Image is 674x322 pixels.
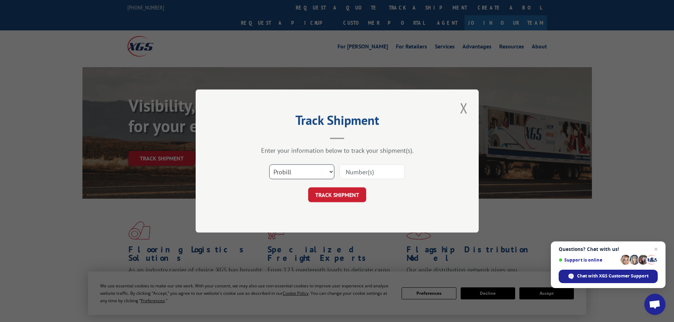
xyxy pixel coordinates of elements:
[231,115,443,129] h2: Track Shipment
[458,98,470,118] button: Close modal
[559,270,658,283] span: Chat with XGS Customer Support
[308,187,366,202] button: TRACK SHIPMENT
[559,246,658,252] span: Questions? Chat with us!
[559,257,618,263] span: Support is online
[577,273,649,279] span: Chat with XGS Customer Support
[644,294,666,315] a: Open chat
[231,146,443,154] div: Enter your information below to track your shipment(s).
[340,164,405,179] input: Number(s)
